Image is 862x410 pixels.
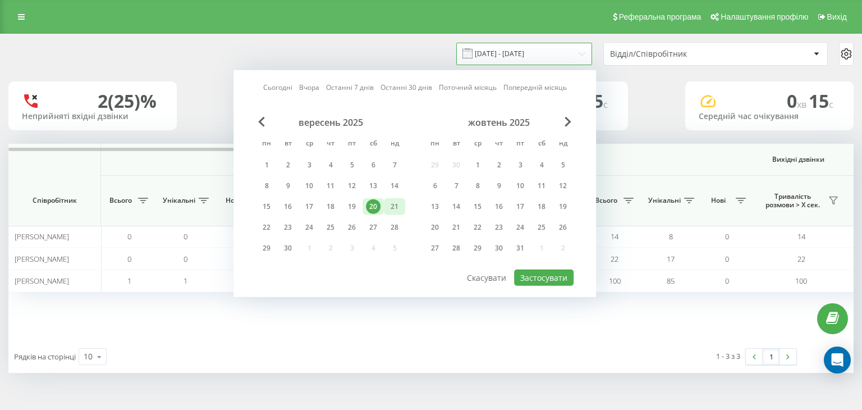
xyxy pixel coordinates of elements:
div: чт 30 жовт 2025 р. [488,240,510,257]
span: 0 [725,231,729,242]
div: 8 [470,179,485,193]
span: Співробітник [18,196,91,205]
div: пт 5 вер 2025 р. [341,157,363,174]
div: чт 16 жовт 2025 р. [488,198,510,215]
div: 21 [387,199,402,214]
span: 14 [611,231,618,242]
div: нд 26 жовт 2025 р. [552,219,574,236]
div: пн 1 вер 2025 р. [256,157,277,174]
div: ср 15 жовт 2025 р. [467,198,488,215]
div: 28 [449,241,464,256]
span: 0 [184,231,187,242]
div: 4 [534,158,549,172]
div: 28 [387,220,402,235]
span: Вхідні дзвінки [130,155,557,164]
span: 85 [667,276,675,286]
div: 15 [470,199,485,214]
div: пт 10 жовт 2025 р. [510,177,531,194]
div: 23 [281,220,295,235]
div: 19 [556,199,570,214]
span: 0 [127,254,131,264]
div: 30 [281,241,295,256]
span: 100 [795,276,807,286]
div: пт 24 жовт 2025 р. [510,219,531,236]
abbr: п’ятниця [512,136,529,153]
div: нд 28 вер 2025 р. [384,219,405,236]
a: 1 [763,349,780,365]
button: Застосувати [514,270,574,286]
abbr: п’ятниця [343,136,360,153]
div: 24 [302,220,317,235]
div: пт 19 вер 2025 р. [341,198,363,215]
div: сб 27 вер 2025 р. [363,219,384,236]
div: 2 (25)% [98,90,157,112]
div: 12 [556,179,570,193]
span: Унікальні [163,196,195,205]
span: 1 [127,276,131,286]
div: нд 5 жовт 2025 р. [552,157,574,174]
div: чт 2 жовт 2025 р. [488,157,510,174]
div: пт 26 вер 2025 р. [341,219,363,236]
div: 19 [345,199,359,214]
span: 22 [797,254,805,264]
div: 16 [281,199,295,214]
div: 15 [259,199,274,214]
div: 3 [302,158,317,172]
span: Рядків на сторінці [14,352,76,362]
div: нд 7 вер 2025 р. [384,157,405,174]
button: Скасувати [461,270,512,286]
div: 5 [345,158,359,172]
span: 5 [593,89,608,113]
div: Неприйняті вхідні дзвінки [22,112,163,121]
div: 4 [323,158,338,172]
span: 0 [184,254,187,264]
span: Next Month [565,117,571,127]
span: 0 [127,231,131,242]
span: Реферальна програма [619,12,701,21]
abbr: неділя [386,136,403,153]
div: Середній час очікування [699,112,840,121]
div: 18 [323,199,338,214]
div: 24 [513,220,528,235]
div: нд 21 вер 2025 р. [384,198,405,215]
div: вт 16 вер 2025 р. [277,198,299,215]
abbr: вівторок [279,136,296,153]
div: пн 22 вер 2025 р. [256,219,277,236]
span: 1 [184,276,187,286]
span: c [829,98,833,111]
span: Всього [107,196,135,205]
span: 22 [611,254,618,264]
div: 13 [366,179,380,193]
div: вт 7 жовт 2025 р. [446,177,467,194]
span: 17 [667,254,675,264]
div: 10 [513,179,528,193]
div: 2 [492,158,506,172]
a: Останні 7 днів [326,82,374,93]
div: Open Intercom Messenger [824,347,851,373]
div: 29 [470,241,485,256]
div: ср 22 жовт 2025 р. [467,219,488,236]
div: ср 10 вер 2025 р. [299,177,320,194]
div: 10 [84,351,93,362]
abbr: субота [533,136,550,153]
abbr: вівторок [448,136,465,153]
div: чт 18 вер 2025 р. [320,198,341,215]
div: 10 [302,179,317,193]
abbr: понеділок [258,136,275,153]
div: вересень 2025 [256,117,405,128]
div: 20 [428,220,442,235]
span: Налаштування профілю [721,12,808,21]
span: [PERSON_NAME] [15,254,69,264]
span: 100 [609,276,621,286]
div: 3 [513,158,528,172]
div: вт 30 вер 2025 р. [277,240,299,257]
div: ср 24 вер 2025 р. [299,219,320,236]
a: Сьогодні [263,82,292,93]
div: 9 [281,179,295,193]
div: вт 21 жовт 2025 р. [446,219,467,236]
div: 8 [259,179,274,193]
div: вт 23 вер 2025 р. [277,219,299,236]
div: 1 [259,158,274,172]
div: ср 17 вер 2025 р. [299,198,320,215]
div: 17 [513,199,528,214]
